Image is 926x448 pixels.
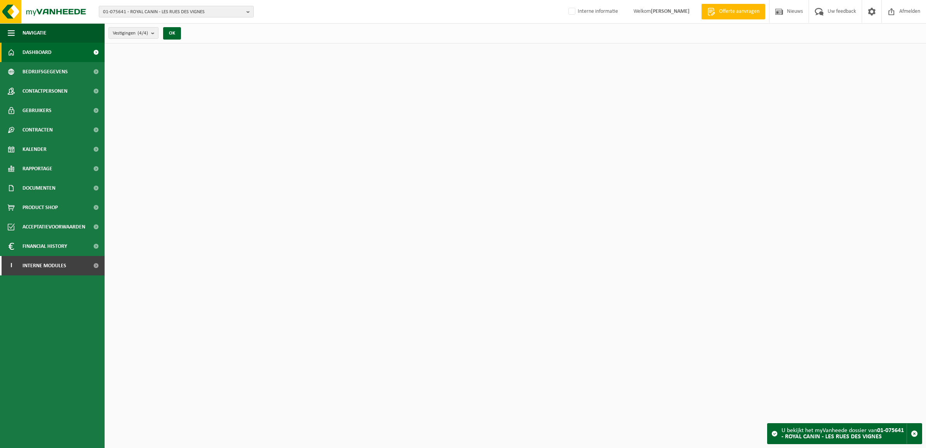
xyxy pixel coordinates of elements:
[651,9,690,14] strong: [PERSON_NAME]
[22,198,58,217] span: Product Shop
[103,6,243,18] span: 01-075641 - ROYAL CANIN - LES RUES DES VIGNES
[22,81,67,101] span: Contactpersonen
[22,43,52,62] span: Dashboard
[22,159,52,178] span: Rapportage
[22,101,52,120] span: Gebruikers
[138,31,148,36] count: (4/4)
[22,256,66,275] span: Interne modules
[108,27,158,39] button: Vestigingen(4/4)
[8,256,15,275] span: I
[22,140,46,159] span: Kalender
[701,4,765,19] a: Offerte aanvragen
[22,23,46,43] span: Navigatie
[22,178,55,198] span: Documenten
[163,27,181,40] button: OK
[567,6,618,17] label: Interne informatie
[717,8,761,16] span: Offerte aanvragen
[113,28,148,39] span: Vestigingen
[781,424,907,444] div: U bekijkt het myVanheede dossier van
[22,120,53,140] span: Contracten
[22,217,85,237] span: Acceptatievoorwaarden
[22,62,68,81] span: Bedrijfsgegevens
[99,6,254,17] button: 01-075641 - ROYAL CANIN - LES RUES DES VIGNES
[781,427,904,440] strong: 01-075641 - ROYAL CANIN - LES RUES DES VIGNES
[22,237,67,256] span: Financial History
